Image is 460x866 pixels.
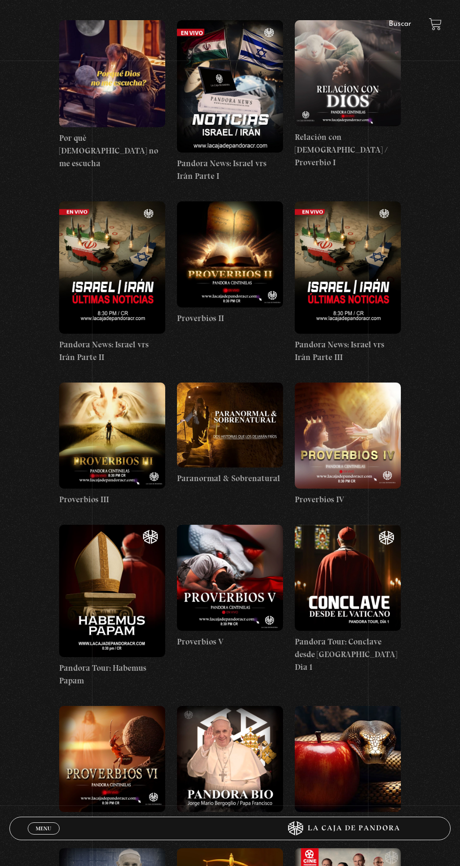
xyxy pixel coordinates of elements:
[59,662,165,687] h4: Pandora Tour: Habemus Papam
[59,338,165,364] h4: Pandora News: Israel vrs Irán Parte II
[295,20,401,169] a: Relación con [DEMOGRAPHIC_DATA] / Proverbio I
[177,201,283,325] a: Proverbios II
[295,338,401,364] h4: Pandora News: Israel vrs Irán Parte III
[389,20,411,28] a: Buscar
[295,131,401,169] h4: Relación con [DEMOGRAPHIC_DATA] / Proverbio I
[59,706,165,829] a: Proverbios VI
[295,493,401,506] h4: Proverbios IV
[177,706,283,829] a: Papa [PERSON_NAME]
[295,383,401,506] a: Proverbios IV
[177,20,283,183] a: Pandora News: Israel vrs Irán Parte I
[177,383,283,485] a: Paranormal & Sobrenatural
[59,201,165,364] a: Pandora News: Israel vrs Irán Parte II
[295,525,401,674] a: Pandora Tour: Conclave desde [GEOGRAPHIC_DATA] Dia 1
[59,132,165,170] h4: Por qué [DEMOGRAPHIC_DATA] no me escucha
[295,201,401,364] a: Pandora News: Israel vrs Irán Parte III
[295,706,401,829] a: Proverbios VII
[59,525,165,687] a: Pandora Tour: Habemus Papam
[177,525,283,648] a: Proverbios V
[429,18,442,31] a: View your shopping cart
[59,20,165,170] a: Por qué [DEMOGRAPHIC_DATA] no me escucha
[59,383,165,506] a: Proverbios III
[177,312,283,325] h4: Proverbios II
[33,833,55,840] span: Cerrar
[295,636,401,674] h4: Pandora Tour: Conclave desde [GEOGRAPHIC_DATA] Dia 1
[177,472,283,485] h4: Paranormal & Sobrenatural
[36,826,51,831] span: Menu
[59,493,165,506] h4: Proverbios III
[177,157,283,183] h4: Pandora News: Israel vrs Irán Parte I
[177,636,283,648] h4: Proverbios V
